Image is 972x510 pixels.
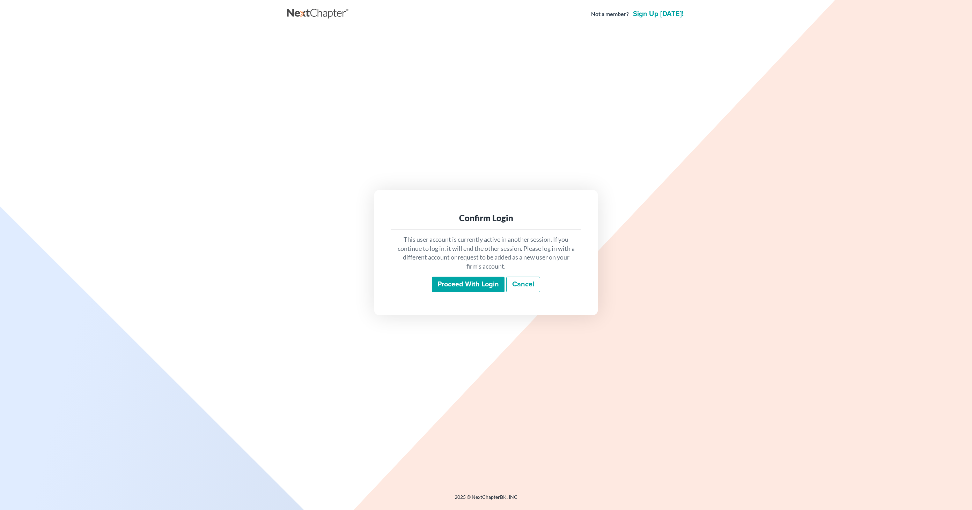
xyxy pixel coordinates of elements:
[632,10,685,17] a: Sign up [DATE]!
[397,235,575,271] p: This user account is currently active in another session. If you continue to log in, it will end ...
[287,494,685,506] div: 2025 © NextChapterBK, INC
[591,10,629,18] strong: Not a member?
[397,212,575,224] div: Confirm Login
[432,277,505,293] input: Proceed with login
[506,277,540,293] a: Cancel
